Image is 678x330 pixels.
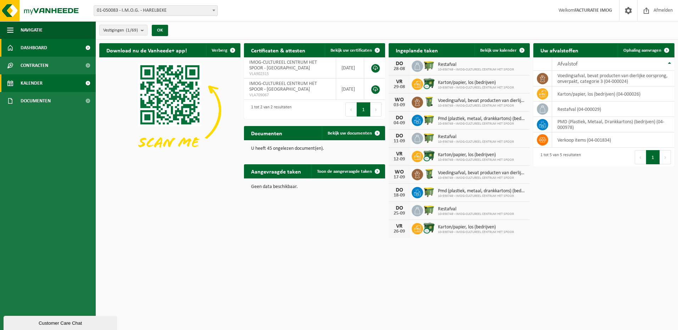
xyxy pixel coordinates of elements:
div: 12-09 [392,157,406,162]
div: VR [392,223,406,229]
span: 10-936749 - IMOG-CULTUREEL CENTRUM HET SPOOR [438,176,526,180]
div: 18-09 [392,193,406,198]
count: (1/69) [126,28,138,33]
td: restafval (04-000029) [552,102,674,117]
span: 01-050083 - I.M.O.G. - HARELBEKE [94,6,217,16]
img: WB-1100-HPE-GN-50 [423,204,435,216]
button: Next [660,150,671,164]
div: DO [392,133,406,139]
h2: Certificaten & attesten [244,43,312,57]
span: IMOG-CULTUREEL CENTRUM HET SPOOR - [GEOGRAPHIC_DATA] [249,60,317,71]
span: Afvalstof [557,61,578,67]
span: Kalender [21,74,43,92]
td: voedingsafval, bevat producten van dierlijke oorsprong, onverpakt, categorie 3 (04-000024) [552,71,674,86]
div: 1 tot 5 van 5 resultaten [537,149,581,165]
span: Restafval [438,62,514,68]
button: Next [371,102,382,116]
div: 28-08 [392,67,406,72]
div: 04-09 [392,121,406,126]
span: 10-936749 - IMOG-CULTUREEL CENTRUM HET SPOOR [438,212,514,216]
span: Bekijk uw certificaten [330,48,372,53]
span: Voedingsafval, bevat producten van dierlijke oorsprong, onverpakt, categorie 3 [438,170,526,176]
div: VR [392,151,406,157]
span: VLA709067 [249,92,330,98]
span: Toon de aangevraagde taken [317,169,372,174]
img: WB-1100-CU [423,150,435,162]
span: 10-936749 - IMOG-CULTUREEL CENTRUM HET SPOOR [438,86,514,90]
h2: Download nu de Vanheede+ app! [99,43,194,57]
div: DO [392,115,406,121]
span: Bekijk uw kalender [480,48,517,53]
span: Navigatie [21,21,43,39]
div: 26-09 [392,229,406,234]
div: 17-09 [392,175,406,180]
a: Toon de aangevraagde taken [311,164,384,178]
p: U heeft 45 ongelezen document(en). [251,146,378,151]
span: Restafval [438,134,514,140]
div: 1 tot 2 van 2 resultaten [248,102,291,117]
img: WB-0240-HPE-GN-50 [423,168,435,180]
span: 10-936749 - IMOG-CULTUREEL CENTRUM HET SPOOR [438,230,514,234]
td: verkoop items (04-001834) [552,132,674,148]
a: Bekijk uw kalender [474,43,529,57]
div: 25-09 [392,211,406,216]
span: IMOG-CULTUREEL CENTRUM HET SPOOR - [GEOGRAPHIC_DATA] [249,81,317,92]
span: Contracten [21,57,48,74]
div: DO [392,187,406,193]
span: 10-936749 - IMOG-CULTUREEL CENTRUM HET SPOOR [438,158,514,162]
div: WO [392,169,406,175]
a: Ophaling aanvragen [618,43,674,57]
span: Bekijk uw documenten [328,131,372,136]
span: 10-936749 - IMOG-CULTUREEL CENTRUM HET SPOOR [438,122,526,126]
div: 29-08 [392,85,406,90]
button: 1 [646,150,660,164]
span: 10-936749 - IMOG-CULTUREEL CENTRUM HET SPOOR [438,140,514,144]
img: WB-1100-HPE-GN-50 [423,186,435,198]
h2: Ingeplande taken [389,43,445,57]
img: WB-1100-HPE-GN-50 [423,114,435,126]
span: Karton/papier, los (bedrijven) [438,80,514,86]
img: Download de VHEPlus App [99,57,240,163]
div: DO [392,61,406,67]
button: 1 [357,102,371,116]
span: 01-050083 - I.M.O.G. - HARELBEKE [94,5,218,16]
button: Previous [635,150,646,164]
button: OK [152,25,168,36]
h2: Uw afvalstoffen [533,43,585,57]
img: WB-1100-CU [423,78,435,90]
strong: FACTURATIE IMOG [574,8,612,13]
a: Bekijk uw documenten [322,126,384,140]
div: DO [392,205,406,211]
span: Pmd (plastiek, metaal, drankkartons) (bedrijven) [438,116,526,122]
span: Dashboard [21,39,47,57]
a: Bekijk uw certificaten [325,43,384,57]
td: karton/papier, los (bedrijven) (04-000026) [552,86,674,102]
img: WB-1100-HPE-GN-50 [423,59,435,72]
span: VLA902315 [249,71,330,77]
span: Karton/papier, los (bedrijven) [438,152,514,158]
iframe: chat widget [4,314,118,330]
span: Voedingsafval, bevat producten van dierlijke oorsprong, onverpakt, categorie 3 [438,98,526,104]
span: 10-936749 - IMOG-CULTUREEL CENTRUM HET SPOOR [438,194,526,198]
div: WO [392,97,406,103]
span: 10-936749 - IMOG-CULTUREEL CENTRUM HET SPOOR [438,104,526,108]
span: Karton/papier, los (bedrijven) [438,224,514,230]
span: Restafval [438,206,514,212]
td: PMD (Plastiek, Metaal, Drankkartons) (bedrijven) (04-000978) [552,117,674,132]
img: WB-1100-CU [423,222,435,234]
div: 11-09 [392,139,406,144]
td: [DATE] [336,79,364,100]
div: VR [392,79,406,85]
td: [DATE] [336,57,364,79]
button: Previous [345,102,357,116]
span: Ophaling aanvragen [623,48,661,53]
div: 03-09 [392,103,406,108]
span: Verberg [212,48,227,53]
span: 10-936749 - IMOG-CULTUREEL CENTRUM HET SPOOR [438,68,514,72]
img: WB-1100-HPE-GN-50 [423,132,435,144]
span: Vestigingen [103,25,138,36]
span: Pmd (plastiek, metaal, drankkartons) (bedrijven) [438,188,526,194]
h2: Documenten [244,126,289,140]
button: Vestigingen(1/69) [99,25,148,35]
